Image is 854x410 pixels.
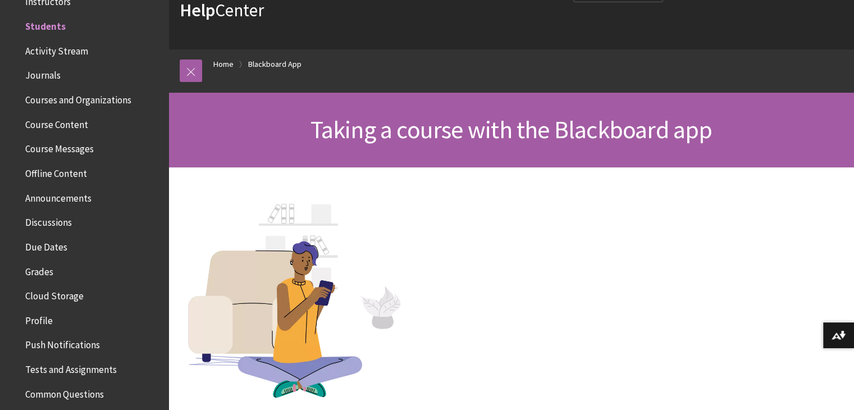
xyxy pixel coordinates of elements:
span: Tests and Assignments [25,360,117,375]
a: Home [213,57,234,71]
span: Discussions [25,213,72,228]
span: Offline Content [25,164,87,179]
span: Push Notifications [25,336,100,351]
span: Grades [25,262,53,277]
span: Common Questions [25,385,104,400]
span: Activity Stream [25,42,88,57]
span: Course Messages [25,140,94,155]
span: Due Dates [25,238,67,253]
a: Blackboard App [248,57,302,71]
span: Students [25,17,66,32]
span: Course Content [25,115,88,130]
img: Person using a mobile device in their living room [180,190,404,401]
span: Profile [25,311,53,326]
span: Cloud Storage [25,286,84,302]
span: Taking a course with the Blackboard app [310,114,713,145]
span: Announcements [25,189,92,204]
span: Journals [25,66,61,81]
span: Courses and Organizations [25,90,131,106]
